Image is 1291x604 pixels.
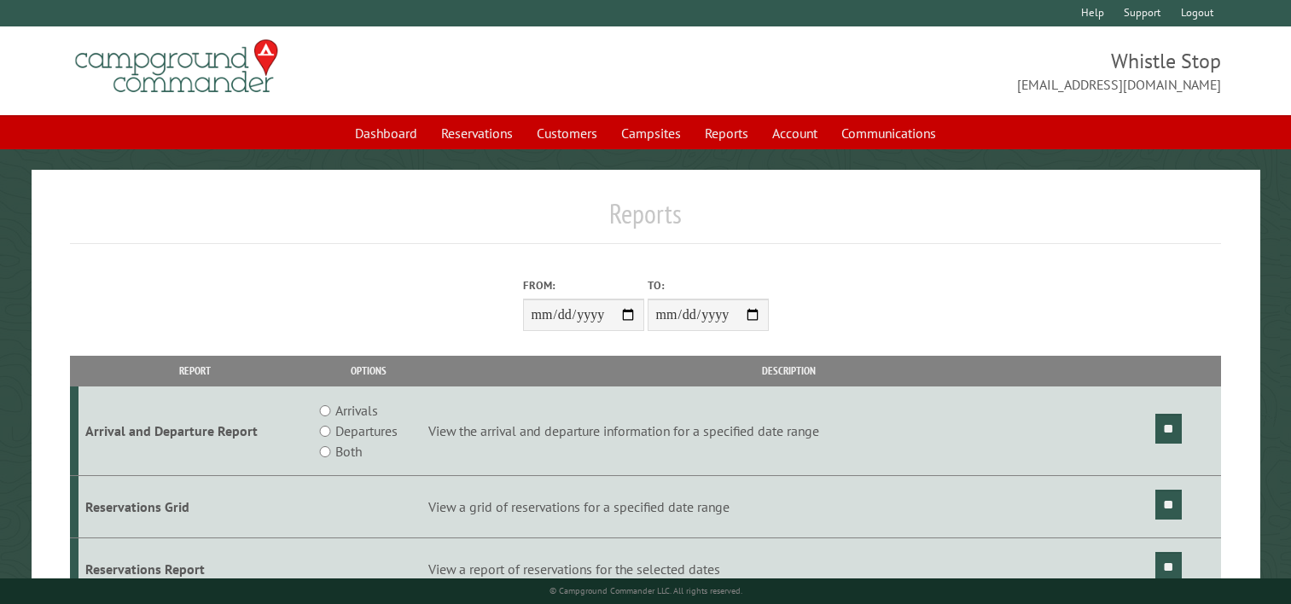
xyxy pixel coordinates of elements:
[695,117,759,149] a: Reports
[550,585,742,596] small: © Campground Commander LLC. All rights reserved.
[79,537,312,600] td: Reservations Report
[345,117,427,149] a: Dashboard
[426,386,1153,476] td: View the arrival and departure information for a specified date range
[762,117,828,149] a: Account
[648,277,769,293] label: To:
[79,386,312,476] td: Arrival and Departure Report
[335,421,398,441] label: Departures
[611,117,691,149] a: Campsites
[335,400,378,421] label: Arrivals
[426,356,1153,386] th: Description
[335,441,362,462] label: Both
[526,117,608,149] a: Customers
[79,356,312,386] th: Report
[70,197,1221,244] h1: Reports
[523,277,644,293] label: From:
[431,117,523,149] a: Reservations
[426,476,1153,538] td: View a grid of reservations for a specified date range
[79,476,312,538] td: Reservations Grid
[312,356,426,386] th: Options
[426,537,1153,600] td: View a report of reservations for the selected dates
[831,117,946,149] a: Communications
[70,33,283,100] img: Campground Commander
[646,47,1222,95] span: Whistle Stop [EMAIL_ADDRESS][DOMAIN_NAME]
